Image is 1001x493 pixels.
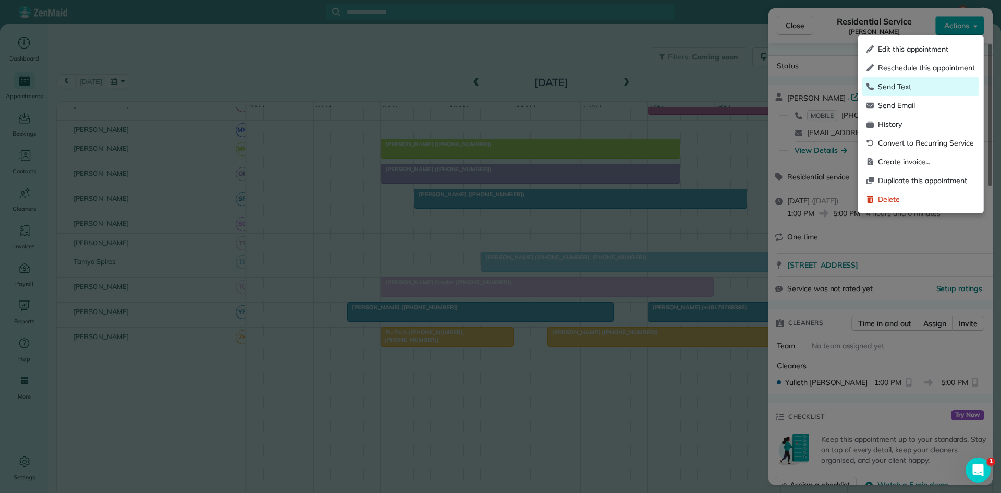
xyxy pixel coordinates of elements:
span: Reschedule this appointment [878,63,975,73]
span: Convert to Recurring Service [878,138,975,148]
span: Edit this appointment [878,44,975,54]
iframe: Intercom live chat [966,458,991,483]
span: Delete [878,194,975,205]
span: Create invoice… [878,157,975,167]
span: History [878,119,975,129]
span: Send Email [878,100,975,111]
span: 1 [987,458,995,466]
span: Send Text [878,81,975,92]
span: Duplicate this appointment [878,175,975,186]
